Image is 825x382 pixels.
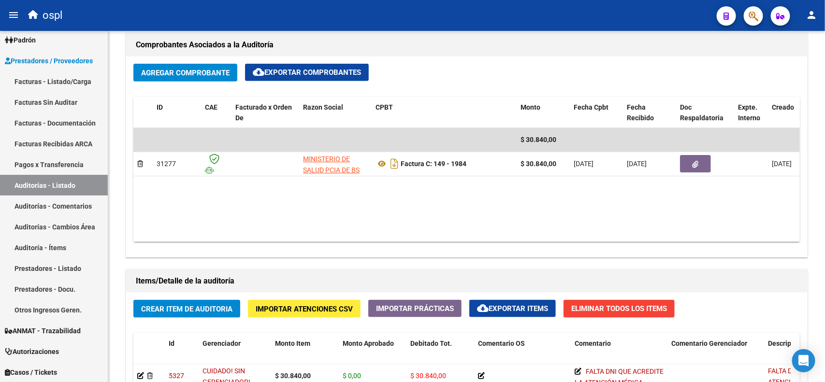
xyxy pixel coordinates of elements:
[627,103,654,122] span: Fecha Recibido
[339,333,406,376] datatable-header-cell: Monto Aprobado
[133,64,237,82] button: Agregar Comprobante
[574,160,593,168] span: [DATE]
[806,9,817,21] mat-icon: person
[253,66,264,78] mat-icon: cloud_download
[623,97,676,129] datatable-header-cell: Fecha Recibido
[248,300,361,318] button: Importar Atenciones CSV
[571,304,667,313] span: Eliminar Todos los Items
[768,340,804,347] span: Descripción
[43,5,62,26] span: ospl
[153,97,201,129] datatable-header-cell: ID
[477,304,548,313] span: Exportar Items
[157,103,163,111] span: ID
[303,155,360,185] span: MINISTERIO DE SALUD PCIA DE BS AS O. P.
[271,333,339,376] datatable-header-cell: Monto Item
[792,349,815,372] div: Open Intercom Messenger
[253,68,361,77] span: Exportar Comprobantes
[388,156,401,171] i: Descargar documento
[410,340,452,347] span: Debitado Tot.
[343,340,394,347] span: Monto Aprobado
[5,346,59,357] span: Autorizaciones
[410,372,446,380] span: $ 30.840,00
[406,333,474,376] datatable-header-cell: Debitado Tot.
[772,160,792,168] span: [DATE]
[376,304,454,313] span: Importar Prácticas
[169,372,184,380] span: 5327
[157,160,176,168] span: 31277
[574,103,608,111] span: Fecha Cpbt
[201,97,232,129] datatable-header-cell: CAE
[676,97,734,129] datatable-header-cell: Doc Respaldatoria
[401,160,466,168] strong: Factura C: 149 - 1984
[275,372,311,380] strong: $ 30.840,00
[368,300,462,317] button: Importar Prácticas
[205,103,217,111] span: CAE
[521,103,540,111] span: Monto
[343,372,361,380] span: $ 0,00
[232,97,299,129] datatable-header-cell: Facturado x Orden De
[671,340,747,347] span: Comentario Gerenciador
[235,103,292,122] span: Facturado x Orden De
[256,305,353,313] span: Importar Atenciones CSV
[478,340,525,347] span: Comentario OS
[477,302,489,314] mat-icon: cloud_download
[376,103,393,111] span: CPBT
[245,64,369,81] button: Exportar Comprobantes
[474,333,571,376] datatable-header-cell: Comentario OS
[571,333,667,376] datatable-header-cell: Comentario
[734,97,768,129] datatable-header-cell: Expte. Interno
[372,97,517,129] datatable-header-cell: CPBT
[521,160,556,168] strong: $ 30.840,00
[517,97,570,129] datatable-header-cell: Monto
[303,103,343,111] span: Razon Social
[738,103,760,122] span: Expte. Interno
[564,300,675,318] button: Eliminar Todos los Items
[165,333,199,376] datatable-header-cell: Id
[299,97,372,129] datatable-header-cell: Razon Social
[141,305,232,313] span: Crear Item de Auditoria
[772,103,794,111] span: Creado
[275,340,310,347] span: Monto Item
[627,160,647,168] span: [DATE]
[5,35,36,45] span: Padrón
[469,300,556,317] button: Exportar Items
[136,273,797,289] h1: Items/Detalle de la auditoría
[203,340,241,347] span: Gerenciador
[5,325,81,336] span: ANMAT - Trazabilidad
[141,69,230,77] span: Agregar Comprobante
[133,300,240,318] button: Crear Item de Auditoria
[169,340,174,347] span: Id
[570,97,623,129] datatable-header-cell: Fecha Cpbt
[5,367,57,378] span: Casos / Tickets
[680,103,724,122] span: Doc Respaldatoria
[667,333,764,376] datatable-header-cell: Comentario Gerenciador
[8,9,19,21] mat-icon: menu
[521,136,556,143] span: $ 30.840,00
[136,37,797,53] h1: Comprobantes Asociados a la Auditoría
[199,333,271,376] datatable-header-cell: Gerenciador
[575,340,611,347] span: Comentario
[5,56,93,66] span: Prestadores / Proveedores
